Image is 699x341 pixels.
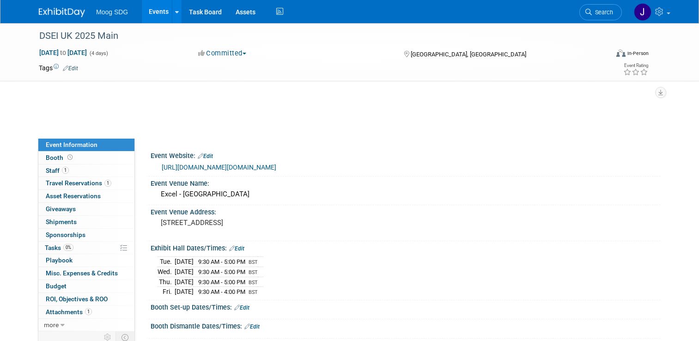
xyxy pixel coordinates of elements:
[39,8,85,17] img: ExhibitDay
[38,280,134,292] a: Budget
[195,49,250,58] button: Committed
[158,277,175,287] td: Thu.
[39,49,87,57] span: [DATE] [DATE]
[162,164,276,171] a: [URL][DOMAIN_NAME][DOMAIN_NAME]
[175,277,194,287] td: [DATE]
[198,288,245,295] span: 9:30 AM - 4:00 PM
[158,257,175,267] td: Tue.
[158,187,653,201] div: Excel - [GEOGRAPHIC_DATA]
[66,154,74,161] span: Booth not reserved yet
[38,267,134,280] a: Misc. Expenses & Credits
[38,139,134,151] a: Event Information
[46,192,101,200] span: Asset Reservations
[229,245,244,252] a: Edit
[46,218,77,225] span: Shipments
[36,28,597,44] div: DSEI UK 2025 Main
[38,216,134,228] a: Shipments
[151,149,660,161] div: Event Website:
[63,65,78,72] a: Edit
[38,152,134,164] a: Booth
[151,241,660,253] div: Exhibit Hall Dates/Times:
[104,180,111,187] span: 1
[46,256,73,264] span: Playbook
[38,293,134,305] a: ROI, Objectives & ROO
[38,203,134,215] a: Giveaways
[38,254,134,267] a: Playbook
[175,287,194,297] td: [DATE]
[44,321,59,329] span: more
[559,48,649,62] div: Event Format
[151,300,660,312] div: Booth Set-up Dates/Times:
[46,295,108,303] span: ROI, Objectives & ROO
[46,179,111,187] span: Travel Reservations
[46,269,118,277] span: Misc. Expenses & Credits
[158,287,175,297] td: Fri.
[46,231,85,238] span: Sponsorships
[198,153,213,159] a: Edit
[411,51,526,58] span: [GEOGRAPHIC_DATA], [GEOGRAPHIC_DATA]
[198,268,245,275] span: 9:30 AM - 5:00 PM
[249,269,258,275] span: BST
[623,63,648,68] div: Event Rating
[46,282,67,290] span: Budget
[46,141,97,148] span: Event Information
[96,8,128,16] span: Moog SDG
[38,242,134,254] a: Tasks0%
[198,258,245,265] span: 9:30 AM - 5:00 PM
[45,244,73,251] span: Tasks
[627,50,649,57] div: In-Person
[59,49,67,56] span: to
[249,259,258,265] span: BST
[158,267,175,277] td: Wed.
[46,308,92,316] span: Attachments
[161,219,353,227] pre: [STREET_ADDRESS]
[234,304,249,311] a: Edit
[38,164,134,177] a: Staff1
[579,4,622,20] a: Search
[592,9,613,16] span: Search
[249,280,258,286] span: BST
[151,177,660,188] div: Event Venue Name:
[39,63,78,73] td: Tags
[38,190,134,202] a: Asset Reservations
[249,289,258,295] span: BST
[175,267,194,277] td: [DATE]
[616,49,626,57] img: Format-Inperson.png
[38,319,134,331] a: more
[634,3,651,21] img: Jaclyn Roberts
[244,323,260,330] a: Edit
[89,50,108,56] span: (4 days)
[38,306,134,318] a: Attachments1
[151,205,660,217] div: Event Venue Address:
[38,229,134,241] a: Sponsorships
[85,308,92,315] span: 1
[198,279,245,286] span: 9:30 AM - 5:00 PM
[63,244,73,251] span: 0%
[62,167,69,174] span: 1
[46,154,74,161] span: Booth
[151,319,660,331] div: Booth Dismantle Dates/Times:
[46,205,76,213] span: Giveaways
[46,167,69,174] span: Staff
[175,257,194,267] td: [DATE]
[38,177,134,189] a: Travel Reservations1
